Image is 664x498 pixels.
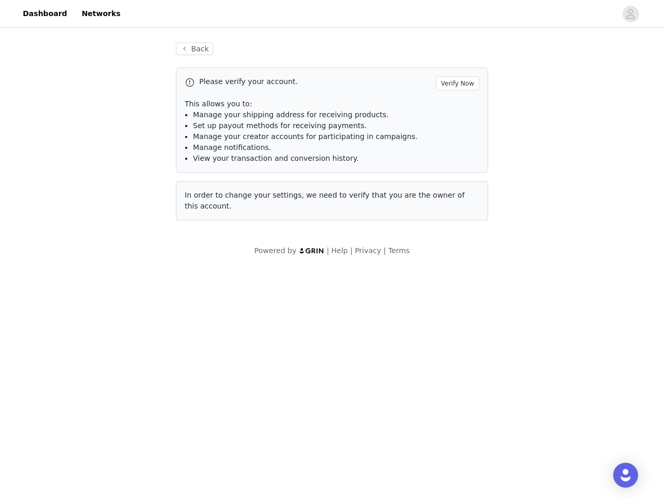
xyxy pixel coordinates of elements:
[299,247,325,254] img: logo
[199,76,432,87] p: Please verify your account.
[193,121,367,130] span: Set up payout methods for receiving payments.
[185,99,479,109] p: This allows you to:
[355,246,381,255] a: Privacy
[626,6,635,22] div: avatar
[17,2,73,25] a: Dashboard
[327,246,329,255] span: |
[331,246,348,255] a: Help
[613,463,638,488] div: Open Intercom Messenger
[193,154,358,162] span: View your transaction and conversion history.
[176,43,213,55] button: Back
[350,246,353,255] span: |
[193,110,389,119] span: Manage your shipping address for receiving products.
[185,191,465,210] span: In order to change your settings, we need to verify that you are the owner of this account.
[383,246,386,255] span: |
[193,143,271,151] span: Manage notifications.
[254,246,296,255] span: Powered by
[75,2,127,25] a: Networks
[193,132,418,141] span: Manage your creator accounts for participating in campaigns.
[436,76,479,90] button: Verify Now
[388,246,409,255] a: Terms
